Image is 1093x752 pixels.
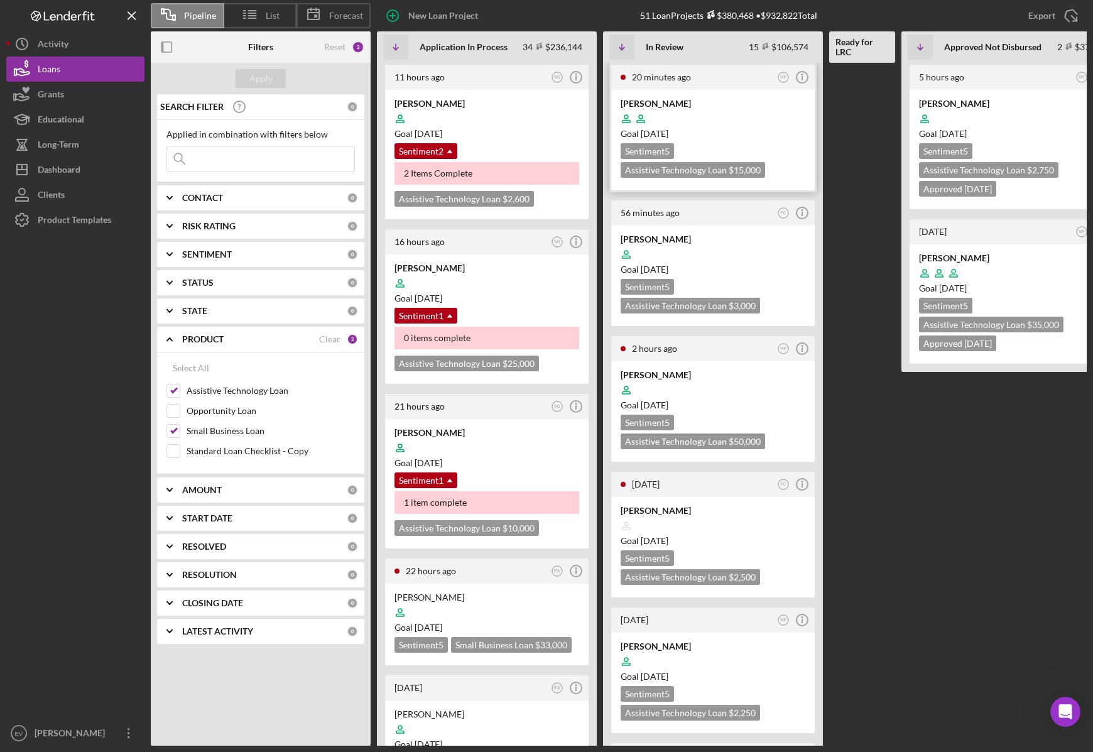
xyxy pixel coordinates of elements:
[523,41,582,52] div: 34 $236,144
[38,107,84,135] div: Educational
[420,42,508,52] b: Application In Process
[38,207,111,236] div: Product Templates
[1079,75,1084,79] text: MF
[347,192,358,204] div: 0
[621,569,760,585] div: Assistive Technology Loan
[775,476,792,493] button: FC
[621,207,680,218] time: 2025-09-24 18:45
[394,491,579,514] div: 1 item complete
[554,240,560,244] text: NG
[394,622,442,633] span: Goal
[535,640,567,650] span: $33,000
[749,41,808,52] div: 15 $106,574
[621,686,674,702] div: Sentiment 5
[621,705,760,721] div: Assistive Technology Loan
[704,10,754,21] div: $380,468
[6,57,144,82] a: Loans
[394,356,539,371] div: Assistive Technology Loan
[408,3,478,28] div: New Loan Project
[319,334,340,344] div: Clear
[347,597,358,609] div: 0
[6,107,144,132] button: Educational
[166,356,215,381] button: Select All
[775,69,792,86] button: MF
[621,128,668,139] span: Goal
[324,42,345,52] div: Reset
[182,513,232,523] b: START DATE
[394,97,579,110] div: [PERSON_NAME]
[383,557,590,667] a: 22 hours agoEW[PERSON_NAME]Goal [DATE]Sentiment5Small Business Loan $33,000
[182,221,236,231] b: RISK RATING
[160,102,224,112] b: SEARCH FILTER
[1028,3,1055,28] div: Export
[944,42,1041,52] b: Approved Not Disbursed
[38,182,65,210] div: Clients
[187,425,355,437] label: Small Business Loan
[182,193,223,203] b: CONTACT
[347,484,358,496] div: 0
[919,298,972,313] div: Sentiment 5
[347,305,358,317] div: 0
[919,181,996,197] div: Approved [DATE]
[939,283,967,293] time: 10/02/2025
[6,157,144,182] button: Dashboard
[503,358,535,369] span: $25,000
[6,82,144,107] button: Grants
[919,72,964,82] time: 2025-09-24 14:58
[919,226,947,237] time: 2025-09-20 22:20
[383,227,590,386] a: 16 hours agoNG[PERSON_NAME]Goal [DATE]Sentiment10 items completeAssistive Technology Loan $25,000
[6,721,144,746] button: EV[PERSON_NAME]
[347,221,358,232] div: 0
[6,207,144,232] button: Product Templates
[641,400,668,410] time: 10/22/2025
[775,205,792,222] button: FC
[347,626,358,637] div: 0
[781,210,786,215] text: FC
[394,401,445,411] time: 2025-09-23 22:33
[729,165,761,175] span: $15,000
[394,739,442,749] span: Goal
[394,308,457,324] div: Sentiment 1
[919,143,972,159] div: Sentiment 5
[1079,229,1084,234] text: MF
[187,405,355,417] label: Opportunity Loan
[780,346,786,351] text: MF
[415,293,442,303] time: 10/24/2025
[394,637,448,653] div: Sentiment 5
[775,612,792,629] button: MF
[38,31,68,60] div: Activity
[729,436,761,447] span: $50,000
[621,504,805,517] div: [PERSON_NAME]
[609,199,817,328] a: 56 minutes agoFC[PERSON_NAME]Goal [DATE]Sentiment5Assistive Technology Loan $3,000
[394,472,457,488] div: Sentiment 1
[394,262,579,275] div: [PERSON_NAME]
[347,513,358,524] div: 0
[621,298,760,313] div: Assistive Technology Loan
[640,10,817,21] div: 51 Loan Projects • $932,822 Total
[15,730,23,737] text: EV
[621,143,674,159] div: Sentiment 5
[394,682,422,693] time: 2025-09-23 17:05
[554,405,560,409] text: NG
[781,482,786,486] text: FC
[6,31,144,57] a: Activity
[451,637,572,653] div: Small Business Loan
[394,591,579,604] div: [PERSON_NAME]
[554,75,560,79] text: NG
[1074,69,1090,86] button: MF
[347,277,358,288] div: 0
[347,569,358,580] div: 0
[415,128,442,139] time: 10/24/2025
[919,317,1063,332] div: Assistive Technology Loan $35,000
[394,327,579,349] div: 0 items complete
[6,182,144,207] a: Clients
[621,369,805,381] div: [PERSON_NAME]
[383,392,590,550] a: 21 hours agoNG[PERSON_NAME]Goal [DATE]Sentiment11 item completeAssistive Technology Loan $10,000
[31,721,113,749] div: [PERSON_NAME]
[184,11,216,21] span: Pipeline
[38,132,79,160] div: Long-Term
[394,236,445,247] time: 2025-09-24 03:59
[394,143,457,159] div: Sentiment 2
